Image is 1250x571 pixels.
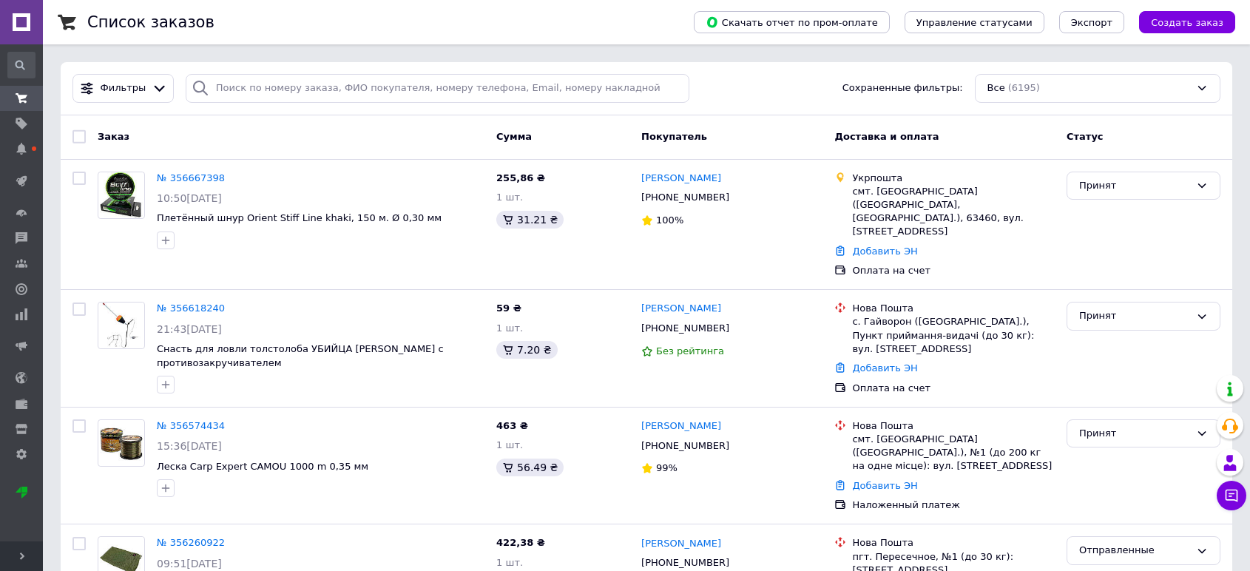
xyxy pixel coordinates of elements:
div: Наложенный платеж [852,499,1055,512]
div: Принят [1079,178,1190,194]
span: Управление статусами [916,17,1033,28]
span: Статус [1067,131,1104,142]
div: Нова Пошта [852,302,1055,315]
a: Снасть для ловли толстолоба УБИЙЦА [PERSON_NAME] с противозакручивателем [157,343,444,368]
span: Все [987,81,1005,95]
a: Фото товару [98,419,145,467]
span: Заказ [98,131,129,142]
span: 99% [656,462,678,473]
div: Нова Пошта [852,419,1055,433]
span: Без рейтинга [656,345,724,357]
span: 21:43[DATE] [157,323,222,335]
span: Сохраненные фильтры: [842,81,963,95]
a: [PERSON_NAME] [641,419,721,433]
button: Скачать отчет по пром-оплате [694,11,890,33]
span: [PHONE_NUMBER] [641,557,729,568]
a: Добавить ЭН [852,246,917,257]
div: Нова Пошта [852,536,1055,550]
div: Принят [1079,426,1190,442]
a: № 356260922 [157,537,225,548]
a: [PERSON_NAME] [641,302,721,316]
span: Фильтры [101,81,146,95]
span: (6195) [1008,82,1040,93]
span: 422,38 ₴ [496,537,545,548]
div: Оплата на счет [852,264,1055,277]
span: 255,86 ₴ [496,172,545,183]
a: Создать заказ [1124,16,1235,27]
span: 15:36[DATE] [157,440,222,452]
span: 463 ₴ [496,420,528,431]
a: Фото товару [98,172,145,219]
div: Принят [1079,308,1190,324]
span: Создать заказ [1151,17,1223,28]
div: 31.21 ₴ [496,211,564,229]
button: Управление статусами [905,11,1044,33]
span: 1 шт. [496,192,523,203]
a: Добавить ЭН [852,362,917,374]
span: 1 шт. [496,439,523,450]
div: смт. [GEOGRAPHIC_DATA] ([GEOGRAPHIC_DATA], [GEOGRAPHIC_DATA].), 63460, вул. [STREET_ADDRESS] [852,185,1055,239]
button: Чат с покупателем [1217,481,1246,510]
span: Доставка и оплата [834,131,939,142]
div: 7.20 ₴ [496,341,557,359]
a: № 356574434 [157,420,225,431]
a: № 356618240 [157,303,225,314]
span: 100% [656,214,683,226]
a: Добавить ЭН [852,480,917,491]
a: Фото товару [98,302,145,349]
input: Поиск по номеру заказа, ФИО покупателя, номеру телефона, Email, номеру накладной [186,74,689,103]
a: [PERSON_NAME] [641,537,721,551]
span: Экспорт [1071,17,1112,28]
img: Фото товару [100,420,143,466]
div: с. Гайворон ([GEOGRAPHIC_DATA].), Пункт приймання-видачі (до 30 кг): вул. [STREET_ADDRESS] [852,315,1055,356]
span: 10:50[DATE] [157,192,222,204]
span: 1 шт. [496,322,523,334]
img: Фото товару [100,172,143,218]
a: [PERSON_NAME] [641,172,721,186]
span: Сумма [496,131,532,142]
span: Скачать отчет по пром-оплате [706,16,878,29]
div: смт. [GEOGRAPHIC_DATA] ([GEOGRAPHIC_DATA].), №1 (до 200 кг на одне місце): вул. [STREET_ADDRESS] [852,433,1055,473]
a: Плетённый шнур Orient Stiff Line khaki, 150 м. Ø 0,30 мм [157,212,442,223]
span: 09:51[DATE] [157,558,222,570]
a: № 356667398 [157,172,225,183]
img: Фото товару [100,303,143,348]
a: Леска Carp Expert CAMOU 1000 m 0,35 мм [157,461,368,472]
span: 1 шт. [496,557,523,568]
span: [PHONE_NUMBER] [641,192,729,203]
div: Отправленные [1079,543,1190,558]
span: Покупатель [641,131,707,142]
button: Экспорт [1059,11,1124,33]
button: Создать заказ [1139,11,1235,33]
h1: Список заказов [87,13,214,31]
div: 56.49 ₴ [496,459,564,476]
span: 59 ₴ [496,303,521,314]
span: [PHONE_NUMBER] [641,322,729,334]
div: Оплата на счет [852,382,1055,395]
span: [PHONE_NUMBER] [641,440,729,451]
div: Укрпошта [852,172,1055,185]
